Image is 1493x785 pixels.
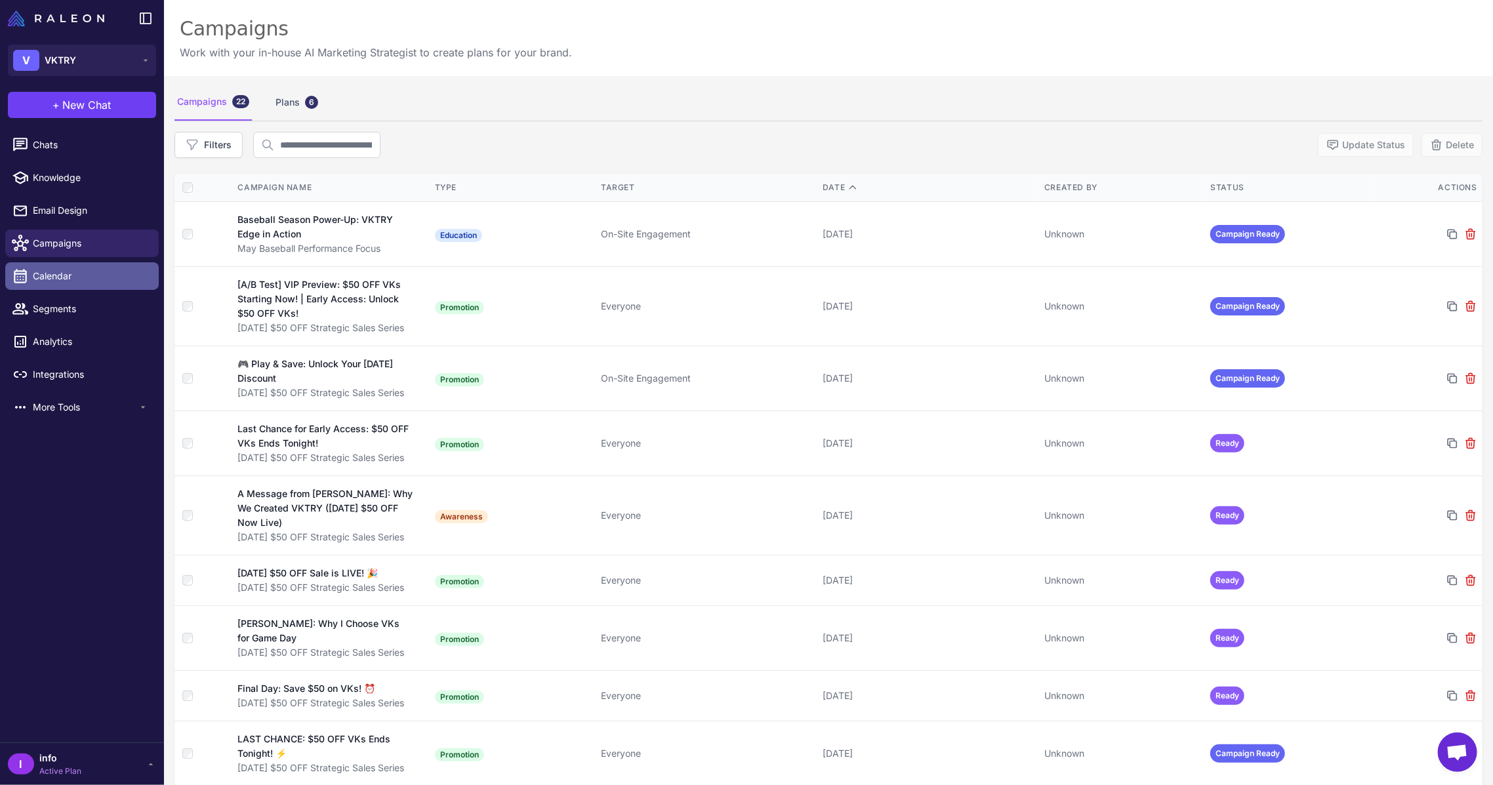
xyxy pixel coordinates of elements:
a: Knowledge [5,164,159,191]
div: [DATE] [823,299,1034,313]
button: Filters [174,132,243,158]
a: Open chat [1438,733,1477,772]
span: Segments [33,302,148,316]
div: Everyone [601,508,812,523]
div: [DATE] [823,227,1034,241]
span: Campaign Ready [1210,297,1285,315]
span: Integrations [33,367,148,382]
div: Everyone [601,436,812,451]
div: Campaigns [180,16,572,42]
div: 6 [305,96,318,109]
div: Unknown [1044,573,1200,588]
img: Raleon Logo [8,10,104,26]
span: New Chat [63,97,112,113]
div: LAST CHANCE: $50 OFF VKs Ends Tonight! ⚡ [237,732,410,761]
div: Everyone [601,631,812,645]
div: May Baseball Performance Focus [237,241,421,256]
button: +New Chat [8,92,156,118]
span: Calendar [33,269,148,283]
span: Promotion [435,301,484,314]
span: Education [435,229,482,242]
span: Promotion [435,373,484,386]
div: [DATE] $50 OFF Strategic Sales Series [237,530,421,544]
span: VKTRY [45,53,76,68]
div: Unknown [1044,436,1200,451]
div: [DATE] [823,508,1034,523]
div: Unknown [1044,371,1200,386]
a: Calendar [5,262,159,290]
div: Unknown [1044,746,1200,761]
div: I [8,754,34,775]
button: Delete [1421,133,1483,157]
div: [DATE] $50 OFF Strategic Sales Series [237,321,421,335]
a: Segments [5,295,159,323]
div: Everyone [601,299,812,313]
span: Awareness [435,510,488,523]
span: Active Plan [39,765,81,777]
span: Knowledge [33,171,148,185]
div: 🎮 Play & Save: Unlock Your [DATE] Discount [237,357,409,386]
span: Promotion [435,691,484,704]
span: Email Design [33,203,148,218]
div: [DATE] $50 OFF Strategic Sales Series [237,580,421,595]
button: Update Status [1318,133,1414,157]
span: Promotion [435,438,484,451]
div: Unknown [1044,227,1200,241]
span: Campaign Ready [1210,369,1285,388]
div: Unknown [1044,299,1200,313]
div: Last Chance for Early Access: $50 OFF VKs Ends Tonight! [237,422,411,451]
a: Chats [5,131,159,159]
span: Campaign Ready [1210,744,1285,763]
div: Unknown [1044,631,1200,645]
div: [DATE] $50 OFF Strategic Sales Series [237,696,421,710]
span: Promotion [435,575,484,588]
div: Type [435,182,590,193]
a: Campaigns [5,230,159,257]
span: Analytics [33,334,148,349]
div: Baseball Season Power-Up: VKTRY Edge in Action [237,212,411,241]
div: [DATE] [823,689,1034,703]
div: [DATE] [823,573,1034,588]
span: Ready [1210,506,1244,525]
div: [DATE] [823,746,1034,761]
span: Campaigns [33,236,148,251]
a: Email Design [5,197,159,224]
div: Campaign Name [237,182,421,193]
div: Date [823,182,1034,193]
span: More Tools [33,400,138,414]
div: V [13,50,39,71]
div: [DATE] [823,436,1034,451]
div: A Message from [PERSON_NAME]: Why We Created VKTRY ([DATE] $50 OFF Now Live) [237,487,414,530]
div: On-Site Engagement [601,371,812,386]
a: Raleon Logo [8,10,110,26]
span: info [39,751,81,765]
div: Final Day: Save $50 on VKs! ⏰ [237,681,375,696]
div: [DATE] $50 OFF Strategic Sales Series [237,386,421,400]
div: [DATE] [823,631,1034,645]
div: Target [601,182,812,193]
div: Unknown [1044,508,1200,523]
div: [A/B Test] VIP Preview: $50 OFF VKs Starting Now! | Early Access: Unlock $50 OFF VKs! [237,277,414,321]
div: [DATE] [823,371,1034,386]
p: Work with your in-house AI Marketing Strategist to create plans for your brand. [180,45,572,60]
span: + [53,97,60,113]
div: Status [1210,182,1366,193]
div: Unknown [1044,689,1200,703]
span: Ready [1210,434,1244,453]
div: [DATE] $50 OFF Strategic Sales Series [237,451,421,465]
div: Plans [273,84,321,121]
button: VVKTRY [8,45,156,76]
a: Integrations [5,361,159,388]
div: 22 [232,95,249,108]
span: Ready [1210,571,1244,590]
a: Analytics [5,328,159,355]
span: Ready [1210,629,1244,647]
div: Campaigns [174,84,252,121]
span: Chats [33,138,148,152]
span: Ready [1210,687,1244,705]
div: [DATE] $50 OFF Sale is LIVE! 🎉 [237,566,378,580]
div: [PERSON_NAME]: Why I Choose VKs for Game Day [237,616,411,645]
div: Everyone [601,573,812,588]
div: [DATE] $50 OFF Strategic Sales Series [237,761,421,775]
div: [DATE] $50 OFF Strategic Sales Series [237,645,421,660]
